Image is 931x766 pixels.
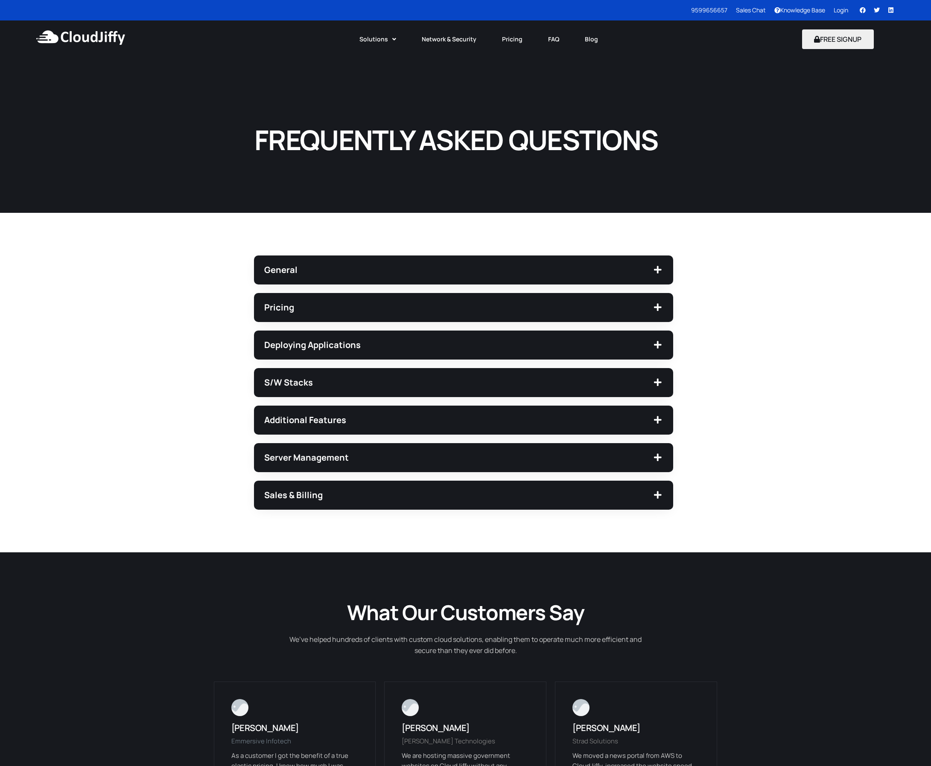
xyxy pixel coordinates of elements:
div: We’ve helped hundreds of clients with custom cloud solutions, enabling them to operate much more ... [197,634,735,656]
span: Pricing [264,303,652,312]
h1: FREQUENTLY ASKED QUESTIONS [228,122,685,157]
div: Emmersive Infotech [231,736,359,751]
span: Deploying Applications [264,341,652,349]
div: [PERSON_NAME] Technologies [402,736,529,751]
a: FAQ [535,30,572,49]
a: Pricing [489,30,535,49]
span: S/W Stacks [264,378,652,387]
a: Login [834,6,848,14]
img: Karan Jaju [572,699,590,716]
h3: [PERSON_NAME] [572,722,700,736]
a: Sales Chat [736,6,766,14]
span: Server Management [264,453,652,462]
button: FREE SIGNUP [802,29,874,49]
img: Raghu Katti [231,699,248,716]
a: Network & Security [409,30,489,49]
span: Sales & Billing [264,491,652,499]
a: FREE SIGNUP [802,35,874,44]
h3: [PERSON_NAME] [231,722,359,736]
a: Blog [572,30,611,49]
a: Solutions [347,30,409,49]
img: Rahul Joshi [402,699,419,716]
span: General [264,266,652,274]
div: Strad Solutions [572,736,700,751]
a: 9599656657 [691,6,727,14]
span: Additional Features [264,416,652,424]
h3: [PERSON_NAME] [402,722,529,736]
a: Knowledge Base [774,6,825,14]
h2: What Our Customers Say [197,599,735,626]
